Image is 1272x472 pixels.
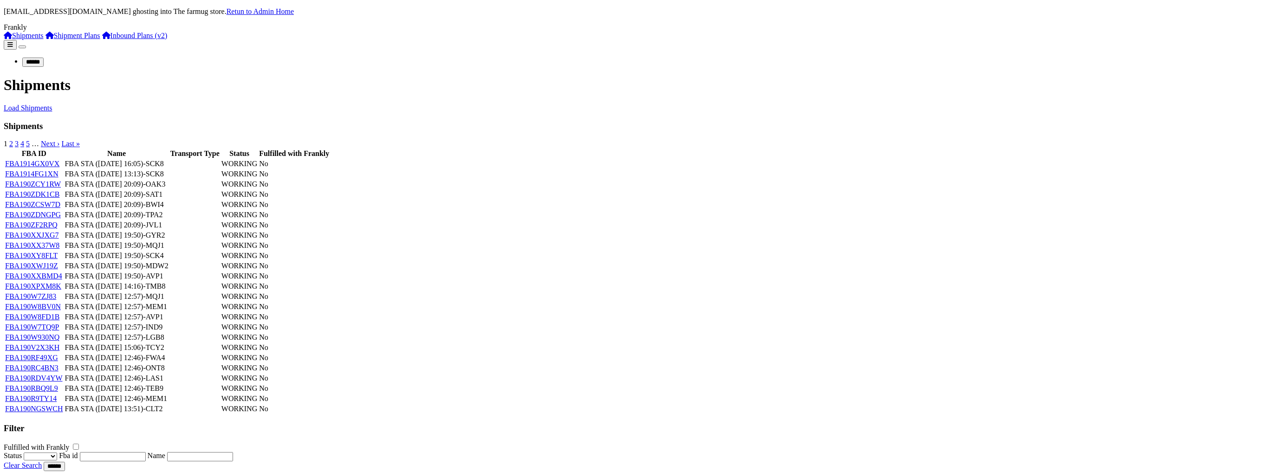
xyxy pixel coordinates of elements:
a: FBA190ZDNGPG [5,211,61,219]
td: No [259,333,330,342]
a: FBA190ZCY1RW [5,180,61,188]
td: FBA STA ([DATE] 12:57)-LGB8 [64,333,169,342]
a: 5 [26,140,30,148]
td: FBA STA ([DATE] 12:46)-TEB9 [64,384,169,393]
td: No [259,169,330,179]
a: Retun to Admin Home [227,7,294,15]
a: Shipments [4,32,44,39]
td: FBA STA ([DATE] 13:13)-SCK8 [64,169,169,179]
td: No [259,241,330,250]
a: FBA190W8BV0N [5,303,61,310]
td: WORKING [221,384,258,393]
a: FBA190R9TY14 [5,394,57,402]
td: WORKING [221,169,258,179]
a: FBA190V2X3KH [5,343,59,351]
td: No [259,159,330,168]
a: Next › [41,140,59,148]
td: FBA STA ([DATE] 12:57)-IND9 [64,323,169,332]
td: WORKING [221,363,258,373]
a: FBA190RBQ9L9 [5,384,58,392]
td: WORKING [221,394,258,403]
td: WORKING [221,272,258,281]
a: FBA190ZF2RPQ [5,221,58,229]
a: FBA190XY8FLT [5,252,58,259]
td: FBA STA ([DATE] 20:09)-JVL1 [64,220,169,230]
td: WORKING [221,180,258,189]
td: FBA STA ([DATE] 20:09)-BWI4 [64,200,169,209]
td: FBA STA ([DATE] 19:50)-MQJ1 [64,241,169,250]
span: … [32,140,39,148]
td: WORKING [221,282,258,291]
a: FBA190W7ZJ83 [5,292,56,300]
a: Load Shipments [4,104,52,112]
a: FBA190XPXM8K [5,282,61,290]
td: WORKING [221,261,258,271]
th: Status [221,149,258,158]
a: FBA190XWJ19Z [5,262,58,270]
td: WORKING [221,190,258,199]
td: WORKING [221,404,258,414]
td: WORKING [221,210,258,220]
a: FBA190W7TQ9P [5,323,59,331]
td: WORKING [221,220,258,230]
th: Name [64,149,169,158]
td: WORKING [221,292,258,301]
td: WORKING [221,343,258,352]
a: 2 [9,140,13,148]
nav: pager [4,140,1268,148]
a: FBA190ZCSW7D [5,200,60,208]
h1: Shipments [4,77,1268,94]
a: FBA1914GX0VX [5,160,59,168]
td: No [259,231,330,240]
td: WORKING [221,374,258,383]
a: FBA190W930NQ [5,333,59,341]
a: FBA190XXJXG7 [5,231,59,239]
td: No [259,190,330,199]
a: Inbound Plans (v2) [102,32,168,39]
td: FBA STA ([DATE] 19:50)-AVP1 [64,272,169,281]
a: FBA190XX37W8 [5,241,59,249]
td: WORKING [221,302,258,311]
td: FBA STA ([DATE] 12:46)-ONT8 [64,363,169,373]
td: FBA STA ([DATE] 12:57)-AVP1 [64,312,169,322]
td: No [259,343,330,352]
td: FBA STA ([DATE] 20:09)-TPA2 [64,210,169,220]
td: No [259,200,330,209]
a: FBA190W8FD1B [5,313,59,321]
th: Transport Type [170,149,220,158]
td: WORKING [221,159,258,168]
a: FBA190XXBMD4 [5,272,62,280]
td: No [259,272,330,281]
a: Last » [61,140,80,148]
td: No [259,292,330,301]
td: FBA STA ([DATE] 19:50)-GYR2 [64,231,169,240]
td: No [259,374,330,383]
td: WORKING [221,200,258,209]
td: No [259,404,330,414]
td: FBA STA ([DATE] 14:16)-TMB8 [64,282,169,291]
a: FBA190RF49XG [5,354,58,362]
p: [EMAIL_ADDRESS][DOMAIN_NAME] ghosting into The farmug store. [4,7,1268,16]
td: No [259,353,330,362]
td: FBA STA ([DATE] 20:09)-OAK3 [64,180,169,189]
td: FBA STA ([DATE] 12:57)-MEM1 [64,302,169,311]
td: No [259,323,330,332]
div: Frankly [4,23,1268,32]
label: Fulfilled with Frankly [4,443,69,451]
td: WORKING [221,251,258,260]
td: No [259,363,330,373]
label: Status [4,452,22,459]
td: No [259,180,330,189]
td: WORKING [221,353,258,362]
a: Shipment Plans [45,32,100,39]
td: FBA STA ([DATE] 12:46)-MEM1 [64,394,169,403]
a: FBA190ZDK1CB [5,190,59,198]
td: No [259,220,330,230]
label: Fba id [59,452,78,459]
label: Name [148,452,165,459]
a: FBA190RC4BN3 [5,364,58,372]
td: FBA STA ([DATE] 12:46)-FWA4 [64,353,169,362]
td: WORKING [221,312,258,322]
td: No [259,261,330,271]
a: Clear Search [4,461,42,469]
